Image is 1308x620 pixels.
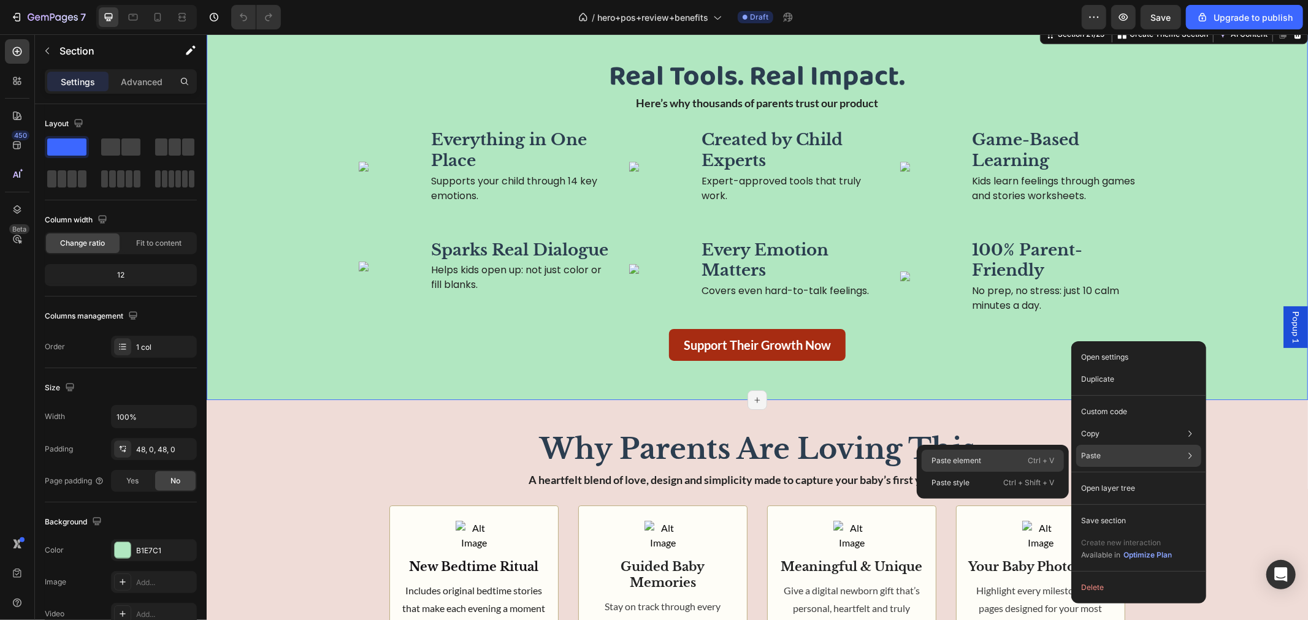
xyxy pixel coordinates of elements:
p: Custom code [1081,406,1127,417]
h3: Guided Baby Memories [382,523,530,558]
p: Helps kids open up: not just color or fill blanks. [224,229,407,258]
p: No prep, no stress: just 10 calm minutes a day. [766,249,948,279]
div: Layout [45,116,86,132]
span: Save [1151,12,1171,23]
iframe: Design area [207,34,1308,620]
h3: New Bedtime Ritual [193,523,342,542]
h2: Sparks Real Dialogue [223,205,408,228]
div: 12 [47,267,194,284]
img: Alt Image [816,486,853,516]
h2: 100% Parent-Friendly [765,205,949,249]
div: Undo/Redo [231,5,281,29]
div: Beta [9,224,29,234]
span: Draft [750,12,768,23]
p: Ctrl + V [1028,455,1054,467]
p: Kids learn feelings through games and stories worksheets. [766,140,948,169]
span: / [592,11,595,24]
p: Give a digital newborn gift that’s personal, heartfelt and truly unforgettable. [572,548,718,600]
div: Color [45,545,64,556]
p: Supports your child through 14 key emotions. [224,140,407,169]
img: gempages_570786139154154648-a7fb9149-9357-4566-9da2-407fe202dae3.png [152,227,213,237]
strong: Your Baby Photo Story [762,525,906,540]
span: Change ratio [61,238,105,249]
button: Save [1141,5,1181,29]
div: Padding [45,444,73,455]
p: Advanced [121,75,163,88]
span: Popup 1 [1083,277,1095,309]
p: Paste style [931,477,970,488]
p: Stay on track through every milestone: never miss a single magical memory. [383,564,529,616]
p: A heartfelt blend of love, design and simplicity made to capture your baby’s first year with ease [184,436,917,455]
div: Add... [136,577,194,588]
img: Alt Image [438,486,475,516]
p: 7 [80,10,86,25]
button: Optimize Plan [1123,549,1172,561]
div: Order [45,341,65,352]
div: Video [45,608,64,619]
div: Size [45,380,77,396]
p: Paste [1081,450,1101,461]
h2: Real Tools. Real Impact. [152,27,949,58]
img: Alt Image [249,486,286,516]
p: Settings [61,75,95,88]
div: Background [45,514,104,531]
div: B1E7C1 [136,545,194,556]
p: Includes original bedtime stories that make each evening a moment of connection. [194,548,340,600]
h3: Meaningful & Unique [571,523,719,542]
h2: Created by Child Experts [494,94,678,138]
p: Covers even hard-to-talk feelings. [495,249,677,264]
p: Ctrl + Shift + V [1003,477,1054,489]
img: Alt Image [627,486,664,516]
div: Optimize Plan [1123,550,1172,561]
div: Open Intercom Messenger [1266,560,1296,589]
p: Create new interaction [1081,537,1172,549]
span: No [170,475,180,486]
p: Section [59,43,160,58]
button: 7 [5,5,91,29]
div: Image [45,577,66,588]
h2: Game-Based Learning [765,94,949,138]
img: gempages_570786139154154648-a93d3bfa-0d48-46ce-8783-cdff652dbfbb.png [423,230,484,240]
span: Yes [126,475,139,486]
h2: Why Parents Are Loving This [183,395,919,434]
div: Columns management [45,308,140,325]
p: Duplicate [1081,374,1114,385]
h2: Every Emotion Matters [494,205,678,249]
div: Page padding [45,475,104,486]
button: Delete [1076,577,1201,599]
div: Column width [45,212,110,229]
p: Open settings [1081,352,1128,363]
span: Fit to content [136,238,182,249]
button: Upgrade to publish [1186,5,1303,29]
img: gempages_570786139154154648-87f87b35-cd4d-4468-93ac-9efad44825fc.png [694,127,755,137]
p: Open layer tree [1081,483,1135,494]
span: hero+pos+review+benefits [597,11,708,24]
div: Width [45,411,65,422]
a: Support Their Growth Now [462,295,639,327]
div: 48, 0, 48, 0 [136,444,194,455]
div: 450 [12,130,29,140]
span: Available in [1081,550,1120,559]
img: gempages_570786139154154648-7cdc9dfe-c535-4a42-8f16-4fe21cb45128.png [694,237,755,247]
input: Auto [112,406,196,428]
div: Upgrade to publish [1196,11,1293,24]
p: Here’s why thousands of parents trust our product [153,59,948,78]
p: Expert-approved tools that truly work. [495,140,677,169]
div: Add... [136,609,194,620]
p: Highlight every milestone with pages designed for your most treasured baby photos. [761,548,907,600]
p: Copy [1081,428,1100,439]
p: Paste element [931,455,981,466]
img: gempages_570786139154154648-5289951c-71b5-4cab-a59b-9f63a5aea3d0.png [423,127,484,137]
p: Support Their Growth Now [477,300,624,322]
h2: Everything in One Place [223,94,408,138]
img: gempages_570786139154154648-8d6cb753-b0b3-4b75-800d-87dec363f953.png [152,127,213,137]
div: 1 col [136,342,194,353]
p: Save section [1081,515,1126,526]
